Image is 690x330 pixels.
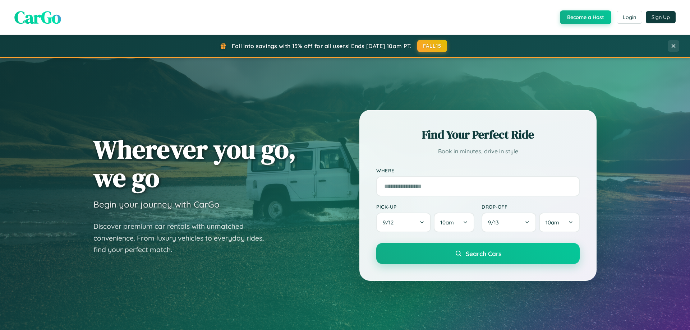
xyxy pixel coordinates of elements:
[539,213,580,232] button: 10am
[376,204,474,210] label: Pick-up
[560,10,611,24] button: Become a Host
[376,167,580,173] label: Where
[232,42,412,50] span: Fall into savings with 15% off for all users! Ends [DATE] 10am PT.
[482,204,580,210] label: Drop-off
[440,219,454,226] span: 10am
[546,219,559,226] span: 10am
[383,219,397,226] span: 9 / 12
[482,213,536,232] button: 9/13
[488,219,502,226] span: 9 / 13
[417,40,447,52] button: FALL15
[466,250,501,257] span: Search Cars
[14,5,61,29] span: CarGo
[376,243,580,264] button: Search Cars
[93,199,220,210] h3: Begin your journey with CarGo
[646,11,676,23] button: Sign Up
[376,213,431,232] button: 9/12
[376,146,580,157] p: Book in minutes, drive in style
[93,220,273,256] p: Discover premium car rentals with unmatched convenience. From luxury vehicles to everyday rides, ...
[376,127,580,143] h2: Find Your Perfect Ride
[617,11,642,24] button: Login
[93,135,296,192] h1: Wherever you go, we go
[434,213,474,232] button: 10am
